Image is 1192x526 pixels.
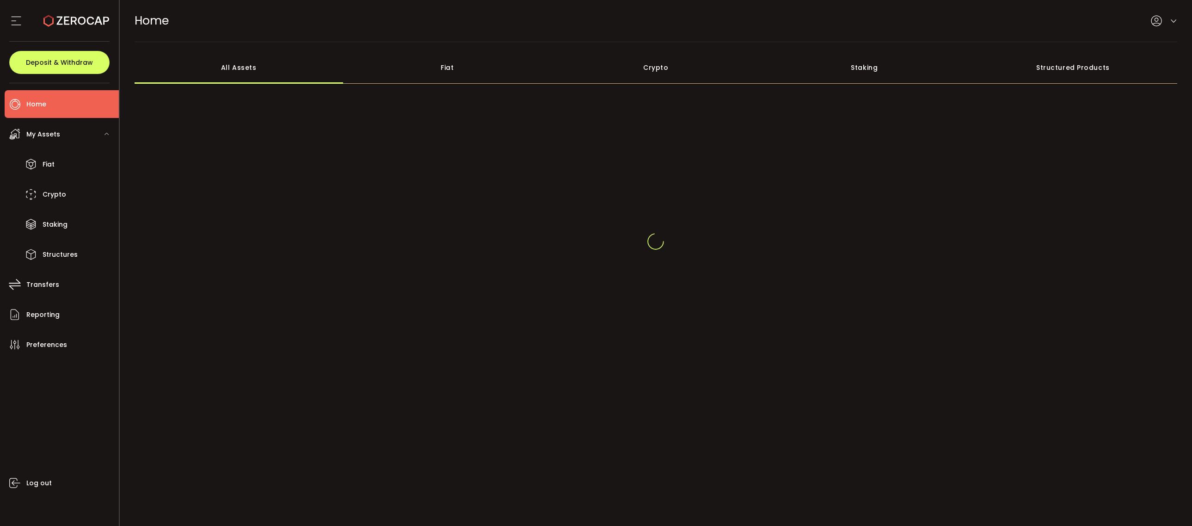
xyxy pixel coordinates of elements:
[26,476,52,490] span: Log out
[760,51,969,84] div: Staking
[26,98,46,111] span: Home
[43,248,78,261] span: Structures
[26,59,93,66] span: Deposit & Withdraw
[135,51,343,84] div: All Assets
[26,338,67,352] span: Preferences
[26,278,59,291] span: Transfers
[9,51,110,74] button: Deposit & Withdraw
[26,308,60,322] span: Reporting
[135,12,169,29] span: Home
[43,158,55,171] span: Fiat
[969,51,1177,84] div: Structured Products
[26,128,60,141] span: My Assets
[552,51,760,84] div: Crypto
[343,51,552,84] div: Fiat
[43,218,68,231] span: Staking
[43,188,66,201] span: Crypto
